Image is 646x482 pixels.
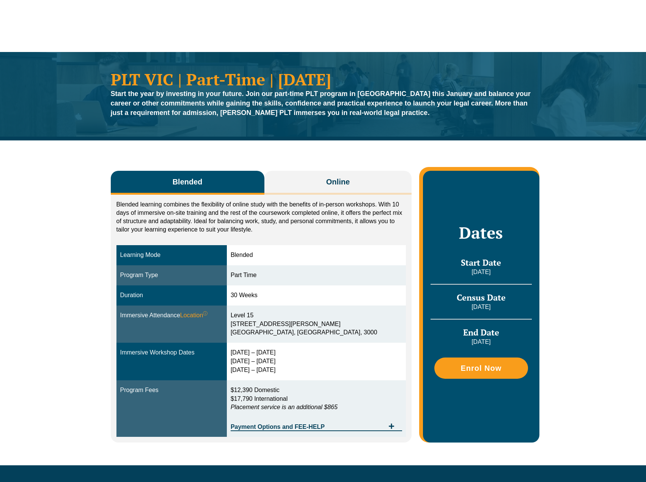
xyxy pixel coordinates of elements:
[116,200,406,234] p: Blended learning combines the flexibility of online study with the benefits of in-person workshop...
[111,71,536,87] h1: PLT VIC | Part-Time | [DATE]
[431,223,531,242] h2: Dates
[120,386,223,395] div: Program Fees
[111,171,412,443] div: Tabs. Open items with Enter or Space, close with Escape and navigate using the Arrow keys.
[434,358,528,379] a: Enrol Now
[231,251,402,260] div: Blended
[120,291,223,300] div: Duration
[461,257,501,268] span: Start Date
[231,311,402,337] div: Level 15 [STREET_ADDRESS][PERSON_NAME] [GEOGRAPHIC_DATA], [GEOGRAPHIC_DATA], 3000
[431,268,531,276] p: [DATE]
[431,303,531,311] p: [DATE]
[203,311,207,316] sup: ⓘ
[326,176,350,187] span: Online
[231,348,402,375] div: [DATE] – [DATE] [DATE] – [DATE] [DATE] – [DATE]
[120,271,223,280] div: Program Type
[231,291,402,300] div: 30 Weeks
[463,327,499,338] span: End Date
[231,424,385,430] span: Payment Options and FEE-HELP
[431,338,531,346] p: [DATE]
[231,404,338,410] em: Placement service is an additional $865
[120,251,223,260] div: Learning Mode
[231,387,280,393] span: $12,390 Domestic
[461,364,501,372] span: Enrol Now
[173,176,203,187] span: Blended
[120,348,223,357] div: Immersive Workshop Dates
[231,271,402,280] div: Part Time
[180,311,208,320] span: Location
[231,395,288,402] span: $17,790 International
[120,311,223,320] div: Immersive Attendance
[111,90,531,117] strong: Start the year by investing in your future. Join our part-time PLT program in [GEOGRAPHIC_DATA] t...
[457,292,506,303] span: Census Date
